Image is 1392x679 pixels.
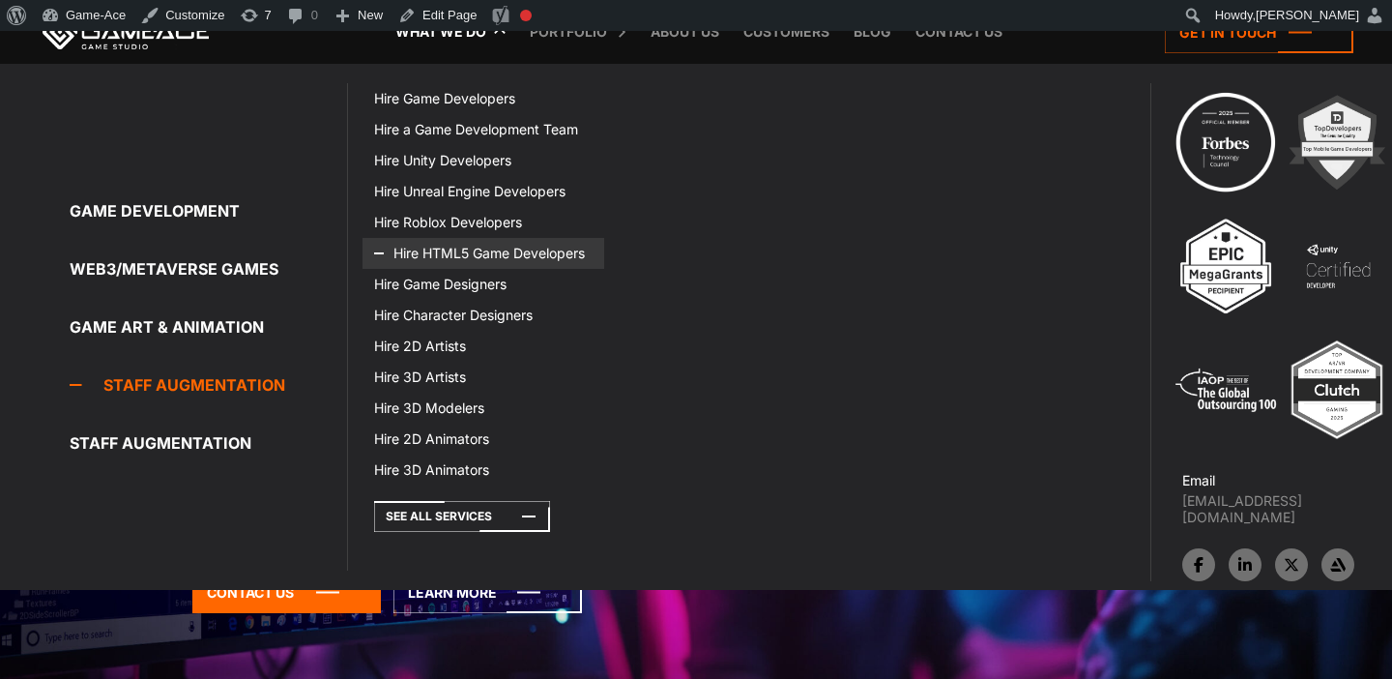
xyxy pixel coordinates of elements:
[362,145,604,176] a: Hire Unity Developers
[70,192,347,230] a: Game development
[1284,89,1390,195] img: 2
[70,250,347,288] a: Web3/Metaverse Games
[1285,213,1391,319] img: 4
[362,331,604,362] a: Hire 2D Artists
[70,424,347,462] a: Staff Augmentation
[1182,472,1215,488] strong: Email
[362,362,604,393] a: Hire 3D Artists
[362,424,604,455] a: Hire 2D Animators
[70,308,347,346] a: Game Art & Animation
[393,572,582,613] a: Learn More
[1256,8,1359,22] span: [PERSON_NAME]
[1182,492,1392,525] a: [EMAIL_ADDRESS][DOMAIN_NAME]
[362,300,604,331] a: Hire Character Designers
[362,238,604,269] a: Hire HTML5 Game Developers
[374,501,550,532] a: See All Services
[1173,337,1279,443] img: 5
[362,176,604,207] a: Hire Unreal Engine Developers
[1173,89,1279,195] img: Technology council badge program ace 2025 game ace
[192,572,381,613] a: Contact Us
[362,114,604,145] a: Hire a Game Development Team
[70,366,347,404] a: Staff Augmentation
[362,269,604,300] a: Hire Game Designers
[362,207,604,238] a: Hire Roblox Developers
[362,83,604,114] a: Hire Game Developers
[362,455,604,486] a: Hire 3D Animators
[1284,337,1390,443] img: Top ar vr development company gaming 2025 game ace
[520,10,532,21] div: Focus keyphrase not set
[1165,12,1353,53] a: Get in touch
[1173,213,1279,319] img: 3
[362,393,604,424] a: Hire 3D Modelers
